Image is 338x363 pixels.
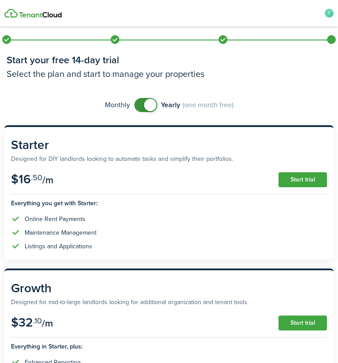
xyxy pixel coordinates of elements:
[11,279,327,298] subscription-pricing-card-title: Growth
[11,313,33,331] subscription-pricing-card-price-amount: $32
[33,315,42,327] subscription-pricing-card-price-cents: .10
[31,172,42,183] subscription-pricing-card-price-cents: .50
[4,9,62,18] img: Logo
[11,170,31,188] subscription-pricing-card-price-amount: $16
[25,214,85,224] div: Online Rent Payments
[7,53,331,67] h1: Start your free 14-day trial
[279,316,327,330] button: Start trial
[42,316,53,330] subscription-pricing-card-price-period: /m
[25,228,97,237] div: Maintenance Management
[325,9,334,18] avatar-text: T
[11,136,327,154] subscription-pricing-card-title: Starter
[11,154,327,163] subscription-pricing-card-description: Designed for DIY landlords looking to automate tasks and simplify their portfolios.
[11,298,327,307] subscription-pricing-card-description: Designed for mid-to-large landlords looking for additional organization and tenant tools.
[42,173,53,187] subscription-pricing-card-price-period: /m
[25,242,92,251] div: Listings and Applications
[11,337,327,351] subscription-pricing-card-features-title: Everything in Starter, plus:
[279,172,327,187] button: Start trial
[105,100,130,110] span: Monthly
[11,194,327,208] subscription-pricing-card-features-title: Everything you get with Starter:
[7,67,331,80] h3: Select the plan and start to manage your properties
